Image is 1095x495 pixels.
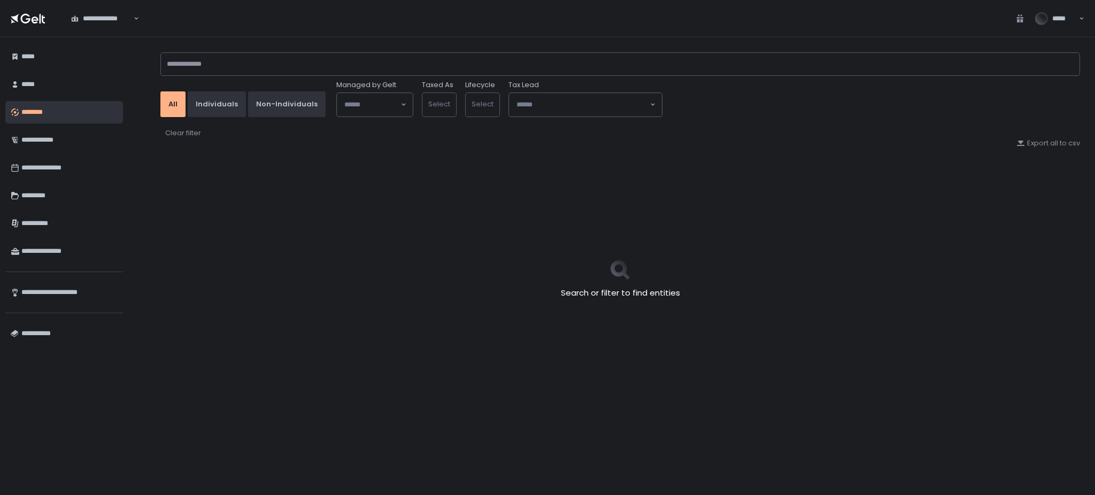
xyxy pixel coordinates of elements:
button: Export all to csv [1016,138,1080,148]
button: All [160,91,186,117]
button: Clear filter [165,128,202,138]
div: Search for option [509,93,662,117]
input: Search for option [344,99,400,110]
h2: Search or filter to find entities [561,287,680,299]
div: Search for option [337,93,413,117]
button: Non-Individuals [248,91,326,117]
div: All [168,99,178,109]
span: Managed by Gelt [336,80,396,90]
label: Lifecycle [465,80,495,90]
span: Tax Lead [508,80,539,90]
div: Individuals [196,99,238,109]
div: Non-Individuals [256,99,318,109]
div: Clear filter [165,128,201,138]
input: Search for option [132,13,133,24]
span: Select [428,99,450,109]
input: Search for option [516,99,649,110]
span: Select [472,99,493,109]
button: Individuals [188,91,246,117]
div: Search for option [64,7,139,29]
label: Taxed As [422,80,453,90]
